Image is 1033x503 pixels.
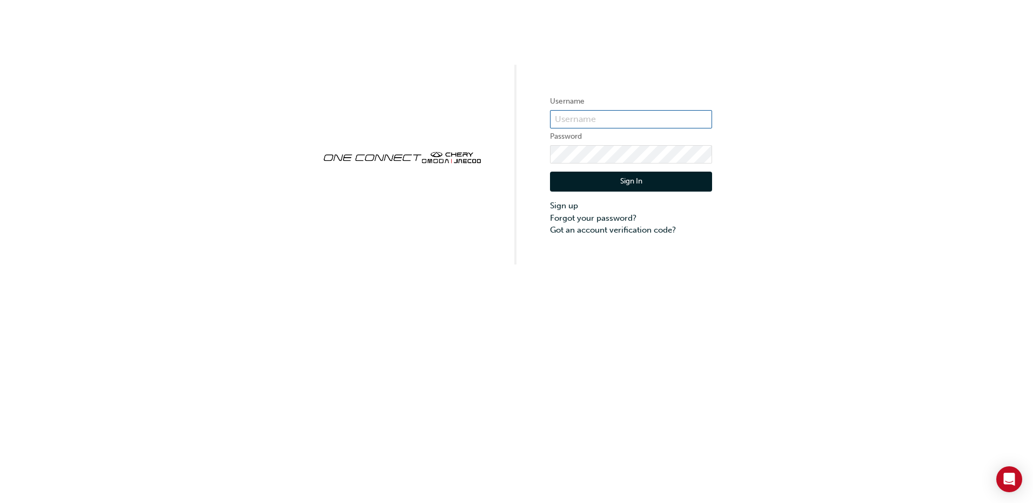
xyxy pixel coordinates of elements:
[550,95,712,108] label: Username
[550,200,712,212] a: Sign up
[550,130,712,143] label: Password
[550,212,712,225] a: Forgot your password?
[996,466,1022,492] div: Open Intercom Messenger
[550,224,712,236] a: Got an account verification code?
[321,142,483,171] img: oneconnect
[550,110,712,128] input: Username
[550,172,712,192] button: Sign In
